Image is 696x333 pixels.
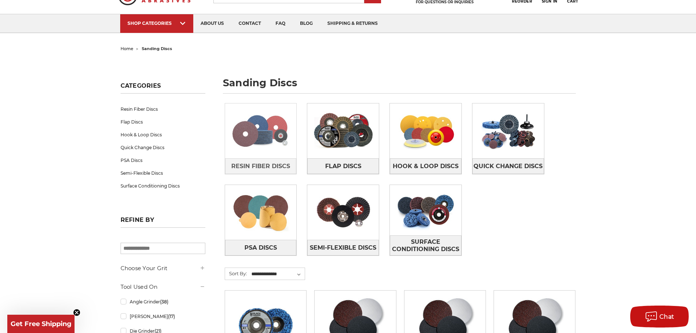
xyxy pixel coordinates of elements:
[268,14,293,33] a: faq
[121,264,205,273] h5: Choose Your Grit
[225,240,297,256] a: PSA Discs
[121,128,205,141] a: Hook & Loop Discs
[307,187,379,238] img: Semi-Flexible Discs
[121,154,205,167] a: PSA Discs
[293,14,320,33] a: blog
[325,160,361,173] span: Flap Discs
[310,242,376,254] span: Semi-Flexible Discs
[307,106,379,156] img: Flap Discs
[472,158,544,174] a: Quick Change Discs
[121,82,205,94] h5: Categories
[390,158,461,174] a: Hook & Loop Discs
[121,295,205,308] a: Angle Grinder
[225,158,297,174] a: Resin Fiber Discs
[128,20,186,26] div: SHOP CATEGORIES
[225,268,247,279] label: Sort By:
[231,14,268,33] a: contact
[250,269,305,280] select: Sort By:
[121,310,205,323] a: [PERSON_NAME]
[121,141,205,154] a: Quick Change Discs
[193,14,231,33] a: about us
[121,216,205,228] h5: Refine by
[390,185,461,235] img: Surface Conditioning Discs
[390,106,461,156] img: Hook & Loop Discs
[121,46,133,51] a: home
[7,315,75,333] div: Get Free ShippingClose teaser
[121,167,205,179] a: Semi-Flexible Discs
[121,116,205,128] a: Flap Discs
[73,309,80,316] button: Close teaser
[472,106,544,156] img: Quick Change Discs
[307,158,379,174] a: Flap Discs
[225,187,297,238] img: PSA Discs
[121,283,205,291] h5: Tool Used On
[320,14,385,33] a: shipping & returns
[121,103,205,116] a: Resin Fiber Discs
[659,313,674,320] span: Chat
[11,320,72,328] span: Get Free Shipping
[630,306,689,328] button: Chat
[390,235,461,256] a: Surface Conditioning Discs
[121,179,205,192] a: Surface Conditioning Discs
[307,240,379,256] a: Semi-Flexible Discs
[231,160,290,173] span: Resin Fiber Discs
[168,314,175,319] span: (17)
[393,160,459,173] span: Hook & Loop Discs
[244,242,277,254] span: PSA Discs
[223,78,576,94] h1: sanding discs
[473,160,543,173] span: Quick Change Discs
[142,46,172,51] span: sanding discs
[390,236,461,256] span: Surface Conditioning Discs
[160,299,168,304] span: (38)
[225,106,297,156] img: Resin Fiber Discs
